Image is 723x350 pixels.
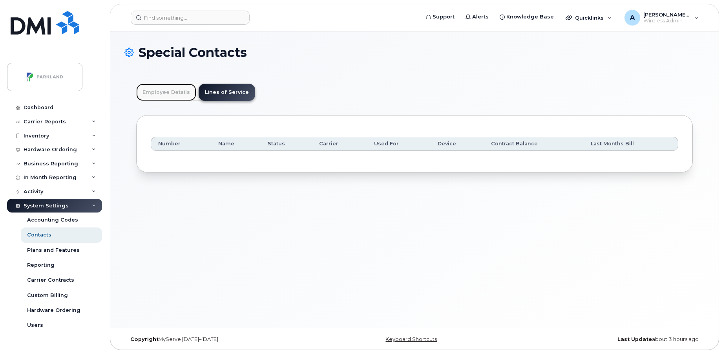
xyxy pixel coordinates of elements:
th: Last Months Bill [584,137,678,151]
th: Name [211,137,261,151]
a: Employee Details [136,84,196,101]
a: Keyboard Shortcuts [385,336,437,342]
div: MyServe [DATE]–[DATE] [124,336,318,343]
h1: Special Contacts [124,46,705,59]
a: Lines of Service [199,84,255,101]
strong: Last Update [617,336,652,342]
th: Status [261,137,312,151]
th: Contract Balance [484,137,584,151]
strong: Copyright [130,336,159,342]
th: Carrier [312,137,367,151]
div: about 3 hours ago [511,336,705,343]
th: Used For [367,137,431,151]
th: Device [431,137,484,151]
th: Number [151,137,211,151]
